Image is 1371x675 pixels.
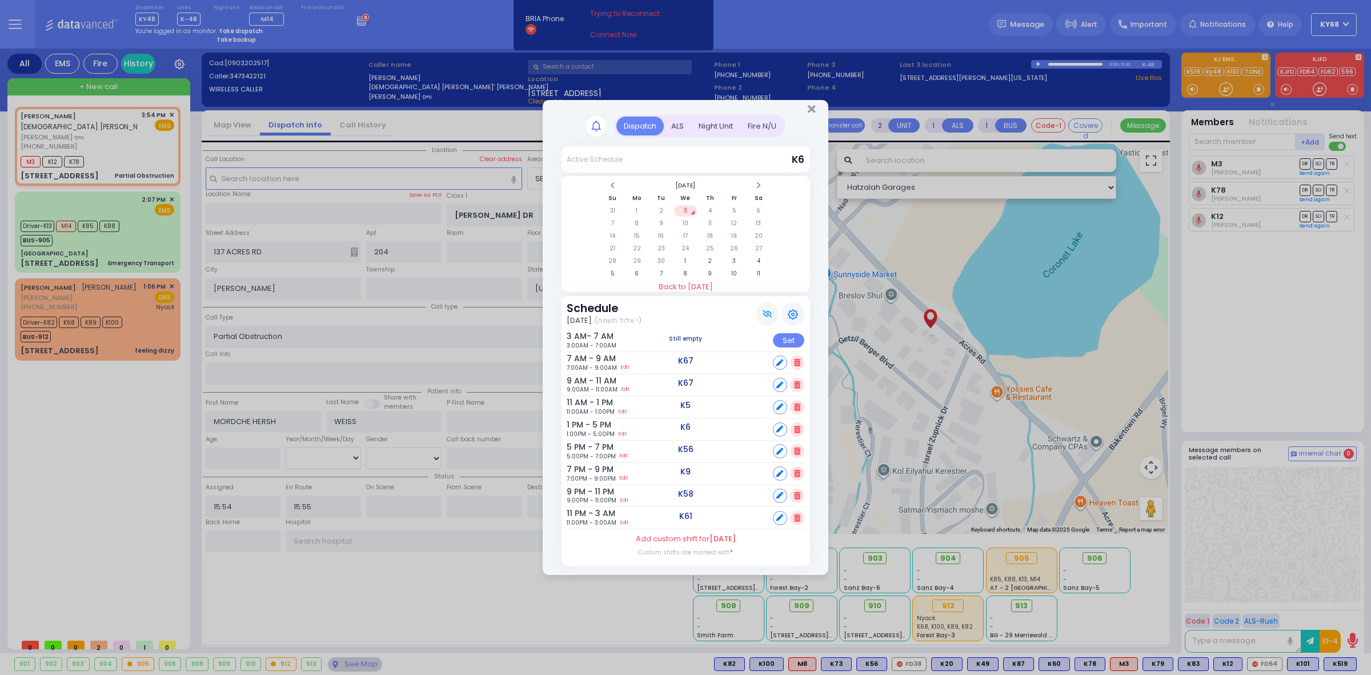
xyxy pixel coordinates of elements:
td: 28 [601,255,624,267]
h6: 11 PM - 3 AM [567,509,598,518]
td: 22 [625,243,648,254]
td: 31 [601,205,624,217]
span: 9:00PM - 11:00PM [567,496,616,505]
td: 18 [698,230,721,242]
td: 2 [650,205,673,217]
a: Edit [621,364,629,372]
td: 6 [625,268,648,279]
h5: K61 [679,512,692,521]
td: 24 [674,243,697,254]
h5: K67 [678,378,693,388]
h6: 9 AM - 11 AM [567,376,598,386]
td: 13 [747,218,771,229]
td: 2 [698,255,721,267]
th: Fr [723,193,746,204]
div: ALS [664,117,691,135]
td: 3 [723,255,746,267]
td: 11 [698,218,721,229]
td: 9 [698,268,721,279]
td: 3 [674,205,697,217]
th: Sa [747,193,771,204]
th: Mo [625,193,648,204]
span: Previous Month [610,181,615,190]
span: [DATE] [709,533,736,544]
h6: 9 PM - 11 PM [567,487,598,497]
th: We [674,193,697,204]
span: K6 [792,153,804,166]
td: 5 [723,205,746,217]
h6: 7 AM - 9 AM [567,354,598,364]
td: 27 [747,243,771,254]
div: Night Unit [691,117,740,135]
span: 3:00AM - 7:00AM [567,341,616,350]
h6: 3 AM- 7 AM [567,331,598,341]
td: 7 [601,218,624,229]
td: 6 [747,205,771,217]
span: 5:00PM - 7:00PM [567,452,616,461]
div: Set [773,333,804,348]
td: 30 [650,255,673,267]
td: 21 [601,243,624,254]
div: Dispatch [616,117,664,135]
h6: 7 PM - 9 PM [567,465,598,474]
a: Edit [619,430,627,438]
td: 26 [723,243,746,254]
th: Select Month [625,180,745,191]
td: 25 [698,243,721,254]
span: 1:00PM - 5:00PM [567,430,615,438]
span: (י אלול תשפה) [594,315,642,326]
td: 8 [625,218,648,229]
h5: K56 [678,445,693,454]
div: Active Schedule [567,154,623,165]
a: Edit [620,496,628,505]
td: 7 [650,268,673,279]
td: 4 [747,255,771,267]
td: 12 [723,218,746,229]
span: 11:00AM - 1:00PM [567,408,615,416]
h5: K6 [680,422,691,432]
h6: 5 PM - 7 PM [567,442,598,452]
td: 9 [650,218,673,229]
td: 1 [625,205,648,217]
td: 5 [601,268,624,279]
th: Tu [650,193,673,204]
button: Close [808,103,815,115]
h5: K67 [678,356,693,366]
a: Edit [620,474,628,483]
h5: K58 [678,489,693,499]
label: Custom shifts are marked with [638,548,733,557]
span: 7:00AM - 9:00AM [567,364,617,372]
td: 19 [723,230,746,242]
a: Edit [620,452,628,461]
td: 10 [674,218,697,229]
a: Edit [619,408,627,416]
td: 1 [674,255,697,267]
td: 20 [747,230,771,242]
a: Edit [620,518,628,527]
span: Next Month [756,181,761,190]
td: 11 [747,268,771,279]
label: Add custom shift for [636,533,736,545]
td: 10 [723,268,746,279]
h6: 11 AM - 1 PM [567,398,598,408]
td: 8 [674,268,697,279]
h5: K5 [680,401,691,410]
span: 11:00PM - 3:00AM [567,518,616,527]
td: 15 [625,230,648,242]
div: Fire N/U [740,117,784,135]
td: 17 [674,230,697,242]
span: [DATE] [567,315,592,326]
td: 14 [601,230,624,242]
td: 4 [698,205,721,217]
td: 23 [650,243,673,254]
td: 16 [650,230,673,242]
td: 29 [625,255,648,267]
span: 7:00PM - 9:00PM [567,474,616,483]
h5: Still empty [669,335,702,342]
h3: Schedule [567,302,641,315]
span: 9:00AM - 11:00AM [567,385,618,394]
th: Su [601,193,624,204]
th: Th [698,193,721,204]
h5: K9 [680,467,691,477]
h6: 1 PM - 5 PM [567,420,598,430]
